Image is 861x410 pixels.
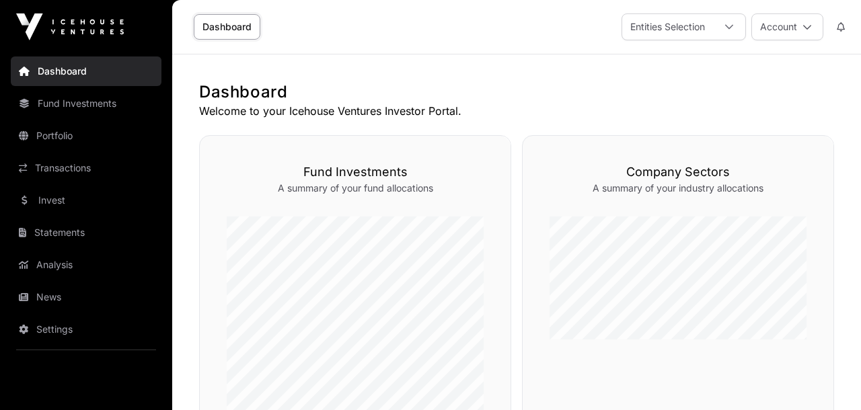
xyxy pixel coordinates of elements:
[11,153,161,183] a: Transactions
[194,14,260,40] a: Dashboard
[550,163,807,181] h3: Company Sectors
[11,89,161,118] a: Fund Investments
[11,250,161,280] a: Analysis
[622,14,713,40] div: Entities Selection
[227,163,484,181] h3: Fund Investments
[11,282,161,312] a: News
[794,345,861,410] iframe: Chat Widget
[227,181,484,195] p: A summary of your fund allocations
[16,13,124,40] img: Icehouse Ventures Logo
[751,13,823,40] button: Account
[550,181,807,195] p: A summary of your industry allocations
[199,81,834,103] h1: Dashboard
[11,186,161,215] a: Invest
[11,218,161,247] a: Statements
[11,56,161,86] a: Dashboard
[11,315,161,344] a: Settings
[199,103,834,119] p: Welcome to your Icehouse Ventures Investor Portal.
[11,121,161,151] a: Portfolio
